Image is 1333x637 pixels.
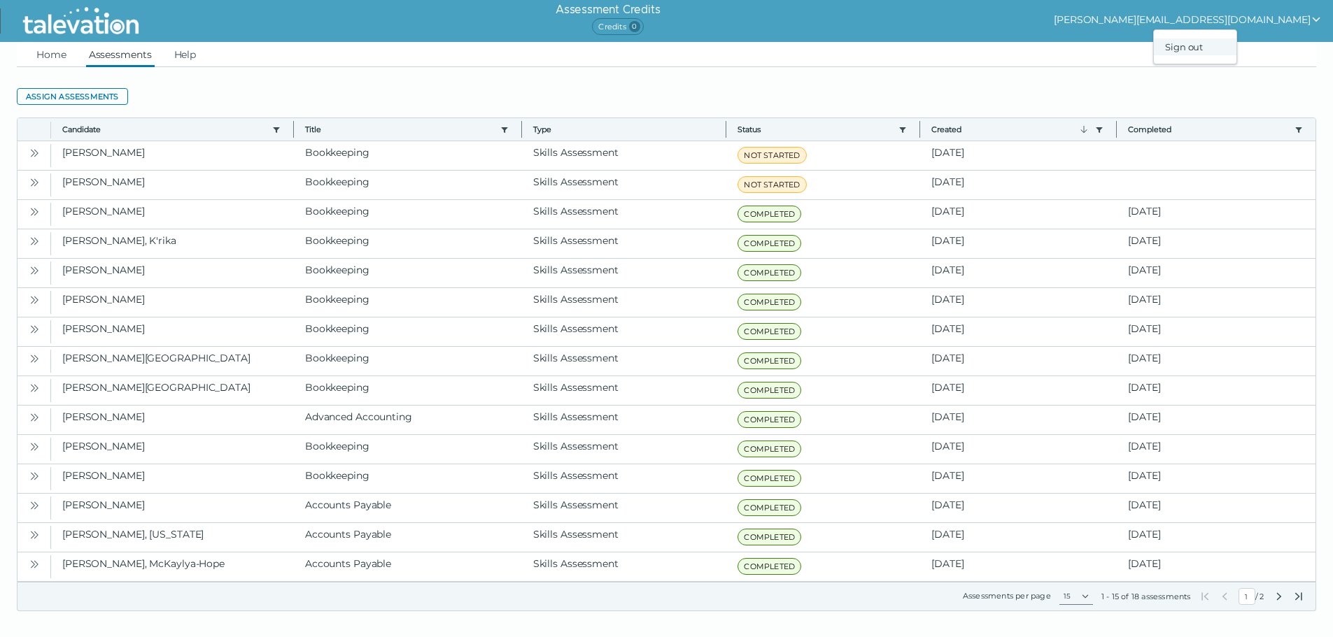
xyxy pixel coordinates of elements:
[1117,229,1316,258] clr-dg-cell: [DATE]
[738,147,806,164] span: NOT STARTED
[29,236,40,247] cds-icon: Open
[26,467,43,484] button: Open
[738,499,801,516] span: COMPLETED
[51,200,294,229] clr-dg-cell: [PERSON_NAME]
[738,382,801,399] span: COMPLETED
[920,229,1117,258] clr-dg-cell: [DATE]
[738,411,801,428] span: COMPLETED
[1054,11,1322,28] button: show user actions
[738,323,801,340] span: COMPLETED
[522,141,727,170] clr-dg-cell: Skills Assessment
[34,42,69,67] a: Home
[1199,591,1211,602] button: First Page
[294,141,522,170] clr-dg-cell: Bookkeeping
[51,464,294,493] clr-dg-cell: [PERSON_NAME]
[26,173,43,190] button: Open
[26,144,43,161] button: Open
[29,294,40,306] cds-icon: Open
[963,591,1051,601] label: Assessments per page
[51,141,294,170] clr-dg-cell: [PERSON_NAME]
[721,114,731,144] button: Column resize handle
[294,259,522,287] clr-dg-cell: Bookkeeping
[51,552,294,581] clr-dg-cell: [PERSON_NAME], McKaylya-Hope
[522,259,727,287] clr-dg-cell: Skills Assessment
[738,470,801,487] span: COMPLETED
[920,347,1117,375] clr-dg-cell: [DATE]
[29,206,40,217] cds-icon: Open
[920,494,1117,522] clr-dg-cell: [DATE]
[17,3,145,38] img: Talevation_Logo_Transparent_white.png
[522,171,727,199] clr-dg-cell: Skills Assessment
[51,171,294,199] clr-dg-cell: [PERSON_NAME]
[294,288,522,317] clr-dg-cell: Bookkeeping
[29,529,40,541] cds-icon: Open
[62,124,267,135] button: Candidate
[294,171,522,199] clr-dg-cell: Bookkeeping
[86,42,155,67] a: Assessments
[1154,38,1236,55] div: Sign out
[1274,591,1285,602] button: Next Page
[26,350,43,366] button: Open
[522,376,727,405] clr-dg-cell: Skills Assessment
[522,347,727,375] clr-dg-cell: Skills Assessment
[920,141,1117,170] clr-dg-cell: [DATE]
[1117,523,1316,552] clr-dg-cell: [DATE]
[29,324,40,335] cds-icon: Open
[26,496,43,513] button: Open
[29,412,40,423] cds-icon: Open
[522,288,727,317] clr-dg-cell: Skills Assessment
[517,114,526,144] button: Column resize handle
[738,235,801,252] span: COMPLETED
[1239,588,1255,605] input: Current Page
[294,494,522,522] clr-dg-cell: Accounts Payable
[738,176,806,193] span: NOT STARTED
[738,206,801,222] span: COMPLETED
[51,347,294,375] clr-dg-cell: [PERSON_NAME][GEOGRAPHIC_DATA]
[171,42,199,67] a: Help
[26,408,43,425] button: Open
[294,229,522,258] clr-dg-cell: Bookkeeping
[738,558,801,575] span: COMPLETED
[1117,347,1316,375] clr-dg-cell: [DATE]
[920,317,1117,346] clr-dg-cell: [DATE]
[1117,259,1316,287] clr-dg-cell: [DATE]
[738,529,801,545] span: COMPLETED
[51,376,294,405] clr-dg-cell: [PERSON_NAME][GEOGRAPHIC_DATA]
[920,259,1117,287] clr-dg-cell: [DATE]
[29,441,40,452] cds-icon: Open
[26,291,43,308] button: Open
[1258,591,1265,602] span: Total Pages
[738,124,893,135] button: Status
[738,352,801,369] span: COMPLETED
[592,18,643,35] span: Credits
[1117,464,1316,493] clr-dg-cell: [DATE]
[294,376,522,405] clr-dg-cell: Bookkeeping
[26,232,43,249] button: Open
[51,435,294,464] clr-dg-cell: [PERSON_NAME]
[522,464,727,493] clr-dg-cell: Skills Assessment
[920,435,1117,464] clr-dg-cell: [DATE]
[51,523,294,552] clr-dg-cell: [PERSON_NAME], [US_STATE]
[920,406,1117,434] clr-dg-cell: [DATE]
[931,124,1089,135] button: Created
[1117,552,1316,581] clr-dg-cell: [DATE]
[51,259,294,287] clr-dg-cell: [PERSON_NAME]
[1117,200,1316,229] clr-dg-cell: [DATE]
[920,552,1117,581] clr-dg-cell: [DATE]
[522,435,727,464] clr-dg-cell: Skills Assessment
[289,114,298,144] button: Column resize handle
[1219,591,1230,602] button: Previous Page
[1117,376,1316,405] clr-dg-cell: [DATE]
[51,288,294,317] clr-dg-cell: [PERSON_NAME]
[51,494,294,522] clr-dg-cell: [PERSON_NAME]
[556,1,660,18] h6: Assessment Credits
[294,347,522,375] clr-dg-cell: Bookkeeping
[29,353,40,364] cds-icon: Open
[26,526,43,543] button: Open
[920,523,1117,552] clr-dg-cell: [DATE]
[533,124,715,135] span: Type
[522,229,727,258] clr-dg-cell: Skills Assessment
[738,441,801,457] span: COMPLETED
[29,148,40,159] cds-icon: Open
[29,500,40,511] cds-icon: Open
